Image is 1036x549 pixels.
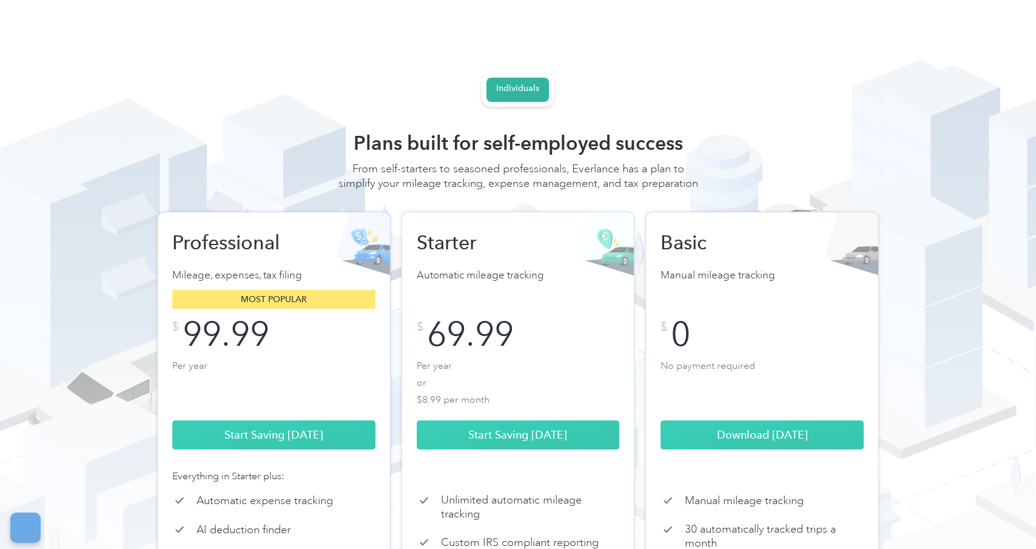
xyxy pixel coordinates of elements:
p: Automatic mileage tracking [417,267,620,284]
div: Everything in Starter plus: [172,469,375,483]
p: Manual mileage tracking [661,267,864,284]
h2: Professional [172,231,300,255]
a: Start Saving [DATE] [417,420,620,450]
div: $ [661,321,667,333]
div: Individuals [496,83,539,94]
div: From self-starters to seasoned professionals, Everlance has a plan to simplify your mileage track... [336,161,700,203]
div: 99.99 [183,321,269,348]
p: AI deduction finder [197,523,291,537]
div: $ [417,321,423,333]
a: Start Saving [DATE] [172,420,375,450]
p: Per year [172,357,375,406]
h2: Starter [417,231,544,255]
div: 69.99 [427,321,514,348]
p: Per year or $8.99 per month [417,357,620,406]
button: Cookies Settings [10,513,41,543]
div: 0 [671,321,690,348]
div: $ [172,321,179,333]
a: Download [DATE] [661,420,864,450]
p: Automatic expense tracking [197,494,333,508]
h2: Plans built for self-employed success [336,131,700,155]
div: Most popular [172,290,375,309]
p: Unlimited automatic mileage tracking [441,493,620,520]
h2: Basic [661,231,788,255]
p: Manual mileage tracking [685,494,804,508]
p: No payment required [661,357,864,406]
p: Mileage, expenses, tax filing [172,267,375,284]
